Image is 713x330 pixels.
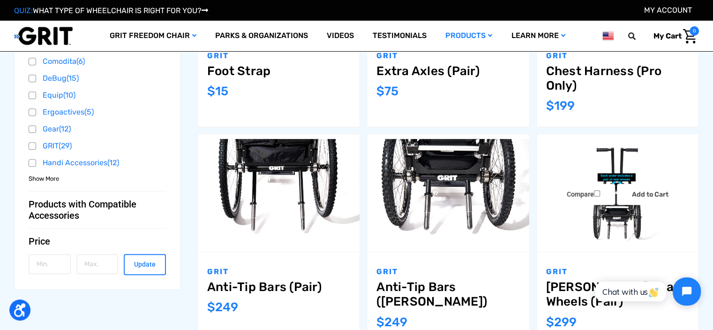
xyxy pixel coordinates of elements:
[14,6,33,15] span: QUIZ:
[546,64,689,93] a: Chest Harness (Pro Only),$199.00
[367,134,529,252] a: Anti-Tip Bars (GRIT Jr.),$249.00
[594,191,600,197] input: Compare
[436,21,502,51] a: Products
[29,236,166,247] button: Price
[363,21,436,51] a: Testimonials
[537,134,698,252] a: GRIT Jr. Rear Wheels (Pair),$299.00
[76,57,85,66] span: (6)
[585,269,709,314] iframe: Tidio Chat
[14,26,73,46] img: GRIT All-Terrain Wheelchair and Mobility Equipment
[29,71,166,85] a: DeBug(15)
[124,254,166,275] button: Update
[100,21,206,51] a: GRIT Freedom Chair
[198,134,360,252] a: Anti-Tip Bars (Pair),$249.00
[206,21,317,51] a: Parks & Organizations
[617,184,683,205] a: Add to Cart
[29,122,166,136] a: Gear(12)
[29,88,166,102] a: Equip(10)
[29,156,166,170] a: Handi Accessories(12)
[207,50,350,61] p: GRIT
[84,107,94,116] span: (5)
[552,184,615,205] label: Compare
[29,174,59,183] a: Show More
[546,50,689,61] p: GRIT
[690,26,699,36] span: 0
[207,266,350,277] p: GRIT
[546,99,575,113] span: $199
[367,139,529,247] img: GRIT Anti-Tip Bars GRIT Junior: anti-tip balance sticks pair installed at rear of off road wheelc...
[14,6,208,15] a: QUIZ:WHAT TYPE OF WHEELCHAIR IS RIGHT FOR YOU?
[29,105,166,119] a: Ergoactives(5)
[376,64,519,78] a: Extra Axles (Pair),$75.00
[207,64,350,78] a: Foot Strap,$15.00
[317,21,363,51] a: Videos
[207,280,350,294] a: Anti-Tip Bars (Pair),$249.00
[376,50,519,61] p: GRIT
[67,74,79,83] span: (15)
[632,26,646,46] input: Search
[29,139,166,153] a: GRIT(29)
[207,300,238,315] span: $249
[29,236,50,247] span: Price
[76,254,119,274] input: Max.
[546,315,577,330] span: $299
[29,254,71,274] input: Min.
[207,84,228,99] span: $15
[376,280,519,309] a: Anti-Tip Bars (GRIT Jr.),$249.00
[29,174,59,184] span: Show More
[29,199,166,221] button: Products with Compatible Accessories
[63,91,75,100] span: (10)
[653,31,682,40] span: My Cart
[107,158,119,167] span: (12)
[644,6,692,15] a: Account
[59,124,71,133] span: (12)
[602,30,614,42] img: us.png
[546,280,689,309] a: GRIT Jr. Rear Wheels (Pair),$299.00
[376,315,407,330] span: $249
[29,199,158,221] span: Products with Compatible Accessories
[683,29,697,44] img: Cart
[376,84,398,99] span: $75
[546,266,689,277] p: GRIT
[59,141,72,150] span: (29)
[537,139,698,247] img: GRIT Jr. Rear Wheels (Pair)
[646,26,699,46] a: Cart with 0 items
[29,54,166,69] a: Comodita(6)
[198,139,360,247] img: GRIT Anti-Tip Bars: back of GRIT Freedom Chair with anti-tip balance sticks pair installed at rea...
[502,21,574,51] a: Learn More
[376,266,519,277] p: GRIT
